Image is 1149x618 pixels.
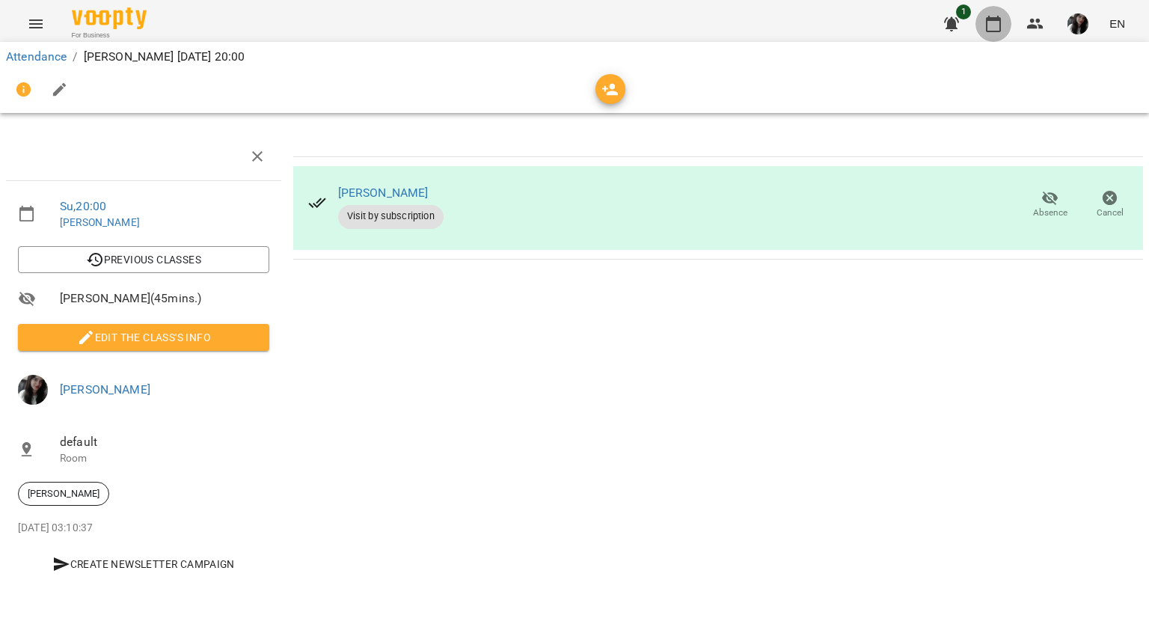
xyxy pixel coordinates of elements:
a: Su , 20:00 [60,199,106,213]
span: Cancel [1097,206,1124,219]
span: Visit by subscription [338,209,444,223]
p: [DATE] 03:10:37 [18,521,269,536]
span: [PERSON_NAME] ( 45 mins. ) [60,290,269,308]
p: [PERSON_NAME] [DATE] 20:00 [84,48,245,66]
a: [PERSON_NAME] [60,216,140,228]
button: Create Newsletter Campaign [18,551,269,578]
span: For Business [72,31,147,40]
li: / [73,48,77,66]
span: 1 [956,4,971,19]
span: default [60,433,269,451]
button: Previous Classes [18,246,269,273]
button: Menu [18,6,54,42]
nav: breadcrumb [6,48,1143,66]
button: EN [1103,10,1131,37]
span: EN [1109,16,1125,31]
button: Absence [1020,184,1080,226]
span: [PERSON_NAME] [19,487,108,501]
a: [PERSON_NAME] [60,382,150,397]
img: Voopty Logo [72,7,147,29]
span: Previous Classes [30,251,257,269]
span: Create Newsletter Campaign [24,555,263,573]
span: Edit the class's Info [30,328,257,346]
img: d9ea9a7fe13608e6f244c4400442cb9c.jpg [18,375,48,405]
button: Cancel [1080,184,1140,226]
span: Absence [1033,206,1067,219]
button: Edit the class's Info [18,324,269,351]
div: [PERSON_NAME] [18,482,109,506]
img: d9ea9a7fe13608e6f244c4400442cb9c.jpg [1067,13,1088,34]
a: [PERSON_NAME] [338,186,429,200]
p: Room [60,451,269,466]
a: Attendance [6,49,67,64]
